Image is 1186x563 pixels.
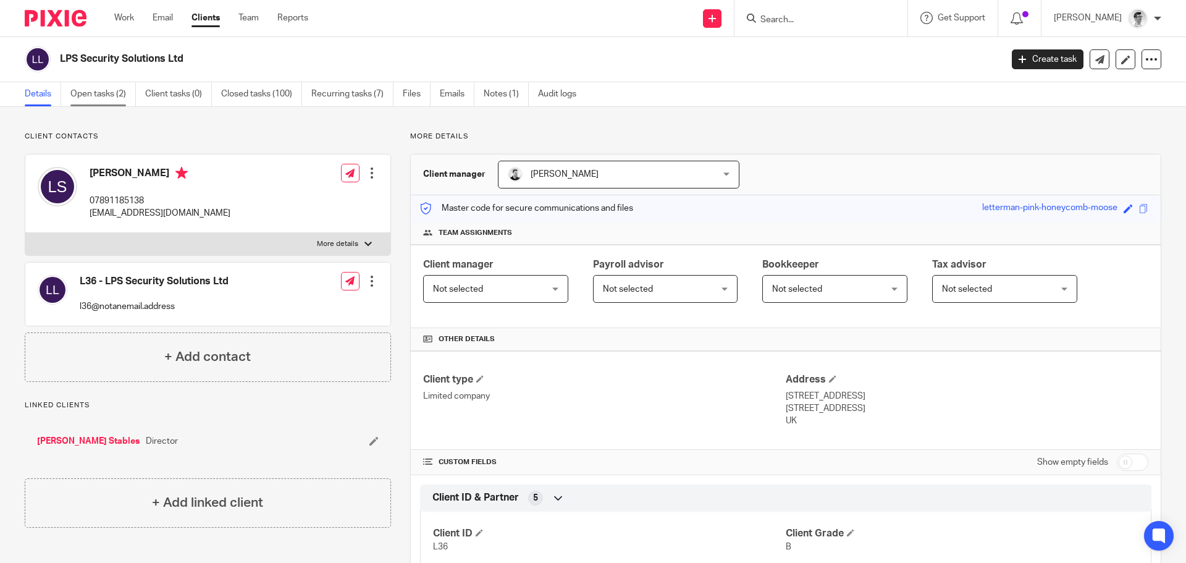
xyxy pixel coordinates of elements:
p: Linked clients [25,400,391,410]
a: Client tasks (0) [145,82,212,106]
img: svg%3E [25,46,51,72]
p: [PERSON_NAME] [1054,12,1122,24]
img: svg%3E [38,167,77,206]
span: Get Support [938,14,985,22]
img: svg%3E [38,275,67,305]
a: Work [114,12,134,24]
h2: LPS Security Solutions Ltd [60,53,807,66]
img: Dave_2025.jpg [508,167,523,182]
a: Recurring tasks (7) [311,82,393,106]
p: More details [410,132,1161,142]
h3: Client manager [423,168,486,180]
a: Emails [440,82,474,106]
a: Notes (1) [484,82,529,106]
p: [STREET_ADDRESS] [786,390,1148,402]
a: [PERSON_NAME] Stables [37,435,140,447]
a: Team [238,12,259,24]
div: letterman-pink-honeycomb-moose [982,201,1117,216]
span: Tax advisor [932,260,986,269]
span: Client manager [423,260,494,269]
span: Not selected [603,285,653,294]
p: Client contacts [25,132,391,142]
span: B [786,543,791,551]
h4: [PERSON_NAME] [90,167,230,182]
span: Director [146,435,178,447]
span: Not selected [772,285,822,294]
label: Show empty fields [1037,456,1108,468]
a: Closed tasks (100) [221,82,302,106]
h4: + Add contact [164,347,251,366]
a: Reports [277,12,308,24]
h4: L36 - LPS Security Solutions Ltd [80,275,229,288]
h4: CUSTOM FIELDS [423,457,786,467]
p: Limited company [423,390,786,402]
span: L36 [433,543,448,551]
span: Team assignments [439,228,512,238]
a: Create task [1012,49,1083,69]
p: 07891185138 [90,195,230,207]
span: 5 [533,492,538,504]
a: Clients [191,12,220,24]
p: Master code for secure communications and files [420,202,633,214]
span: Not selected [942,285,992,294]
span: Not selected [433,285,483,294]
a: Audit logs [538,82,586,106]
img: Adam_2025.jpg [1128,9,1148,28]
span: Other details [439,334,495,344]
span: [PERSON_NAME] [531,170,599,179]
h4: Client type [423,373,786,386]
h4: Client Grade [786,527,1138,540]
p: [EMAIL_ADDRESS][DOMAIN_NAME] [90,207,230,219]
a: Open tasks (2) [70,82,136,106]
p: [STREET_ADDRESS] [786,402,1148,415]
p: l36@notanemail.address [80,300,229,313]
img: Pixie [25,10,86,27]
span: Payroll advisor [593,260,664,269]
span: Client ID & Partner [432,491,519,504]
a: Details [25,82,61,106]
h4: Address [786,373,1148,386]
p: UK [786,415,1148,427]
input: Search [759,15,870,26]
i: Primary [175,167,188,179]
h4: + Add linked client [152,493,263,512]
a: Files [403,82,431,106]
p: More details [317,239,358,249]
span: Bookkeeper [762,260,819,269]
a: Email [153,12,173,24]
h4: Client ID [433,527,786,540]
